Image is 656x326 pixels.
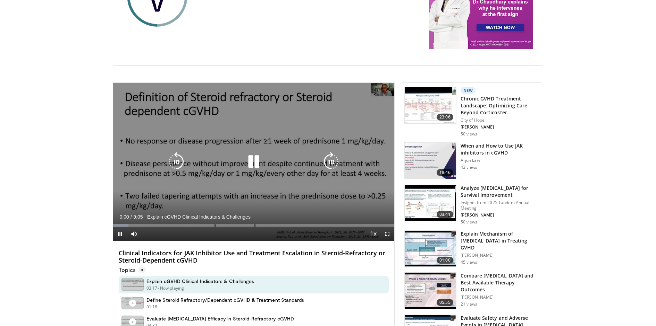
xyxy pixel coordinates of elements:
[133,214,143,220] span: 9:05
[437,114,453,121] span: 23:06
[461,185,539,199] h3: Analyze [MEDICAL_DATA] for Survival Improvement
[437,211,453,218] span: 03:41
[405,87,456,123] img: 892cd89d-a4ba-4a66-bafe-0c802151198d.150x105_q85_crop-smart_upscale.jpg
[404,87,539,137] a: 23:06 New Chronic GVHD Treatment Landscape: Optimizing Care Beyond Corticoster… City of Hope [PER...
[146,278,254,284] h4: Explain cGVHD Clinical Indicators & Challenges
[461,219,478,225] p: 50 views
[461,124,539,130] p: [PERSON_NAME]
[405,143,456,179] img: 86d14c85-6a52-459f-8610-1df3208c5da2.150x105_q85_crop-smart_upscale.jpg
[113,83,394,241] video-js: Video Player
[461,200,539,211] p: Insights from 2025 Tandem Annual Meeting
[146,297,304,303] h4: Define Steroid Refractory/Dependent cGVHD & Treatment Standards
[113,224,394,227] div: Progress Bar
[119,249,389,264] h4: Clinical Indicators for JAK Inhibitor Use and Treatment Escalation in Steroid-Refractory or Stero...
[405,231,456,267] img: 2413e97b-1fa0-4414-89b0-c15023e3e9bc.150x105_q85_crop-smart_upscale.jpg
[461,165,478,170] p: 43 views
[146,285,158,291] p: 03:17
[461,230,539,251] h3: Explain Mechanism of [MEDICAL_DATA] in Treating GVHD
[367,227,380,241] button: Playback Rate
[404,272,539,309] a: 05:55 Compare [MEDICAL_DATA] and Best Available Therapy Outcomes [PERSON_NAME] 21 views
[404,230,539,267] a: 01:00 Explain Mechanism of [MEDICAL_DATA] in Treating GVHD [PERSON_NAME] 45 views
[146,304,158,310] p: 01:18
[127,227,141,241] button: Mute
[146,316,294,322] h4: Evaluate [MEDICAL_DATA] Efficacy in Steroid-Refractory cGVHD
[461,131,478,137] p: 50 views
[461,158,539,163] p: Arjun Law
[437,257,453,264] span: 01:00
[461,142,539,156] h3: When and How to Use JAK inhibitors in cGVHD
[147,214,251,220] span: Explain cGVHD Clinical Indicators & Challenges
[461,259,478,265] p: 45 views
[131,214,132,220] span: /
[404,185,539,225] a: 03:41 Analyze [MEDICAL_DATA] for Survival Improvement Insights from 2025 Tandem Annual Meeting [P...
[158,285,184,291] p: - Now playing
[437,299,453,306] span: 05:55
[461,253,539,258] p: [PERSON_NAME]
[461,272,539,293] h3: Compare [MEDICAL_DATA] and Best Available Therapy Outcomes
[113,227,127,241] button: Pause
[405,185,456,221] img: f01eadbf-8f36-4f08-b2ae-ff9022be8437.150x105_q85_crop-smart_upscale.jpg
[138,266,146,273] span: 3
[461,117,539,123] p: City of Hope
[461,294,539,300] p: [PERSON_NAME]
[380,227,394,241] button: Fullscreen
[119,214,129,220] span: 0:00
[404,142,539,179] a: 18:46 When and How to Use JAK inhibitors in cGVHD Arjun Law 43 views
[461,212,539,218] p: [PERSON_NAME]
[461,301,478,307] p: 21 views
[119,266,146,273] p: Topics
[437,169,453,176] span: 18:46
[405,273,456,309] img: 8cf62c0e-c1b3-44e1-99da-66ac4db28e42.150x105_q85_crop-smart_upscale.jpg
[461,95,539,116] h3: Chronic GVHD Treatment Landscape: Optimizing Care Beyond Corticoster…
[461,87,476,94] p: New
